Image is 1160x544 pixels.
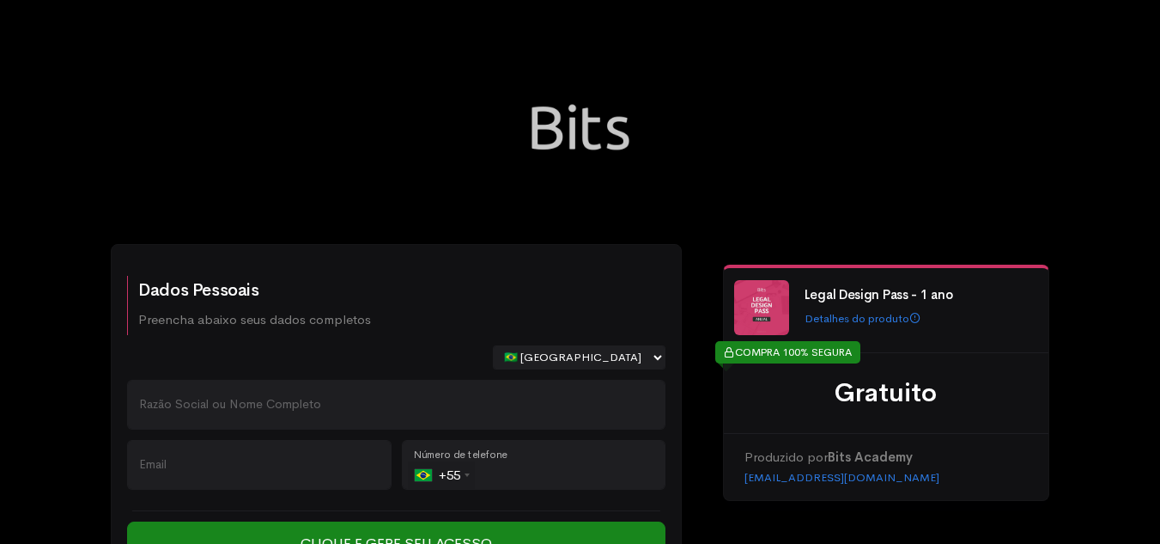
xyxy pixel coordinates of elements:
[734,280,789,335] img: LEGAL%20DESIGN_Ementa%20Banco%20Semear%20(600%C2%A0%C3%97%C2%A0600%C2%A0px)%20(1).png
[415,461,475,489] div: +55
[805,311,920,326] a: Detalhes do produto
[744,448,1028,468] p: Produzido por
[805,288,1033,303] h4: Legal Design Pass - 1 ano
[744,374,1028,413] div: Gratuito
[138,310,371,330] p: Preencha abaixo seus dados completos
[127,380,665,430] input: Nome Completo
[828,449,913,465] strong: Bits Academy
[495,41,666,213] img: Bits Academy
[127,440,392,490] input: Email
[715,341,860,364] div: COMPRA 100% SEGURA
[138,281,371,300] h2: Dados Pessoais
[408,461,475,489] div: Brazil (Brasil): +55
[744,470,939,485] a: [EMAIL_ADDRESS][DOMAIN_NAME]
